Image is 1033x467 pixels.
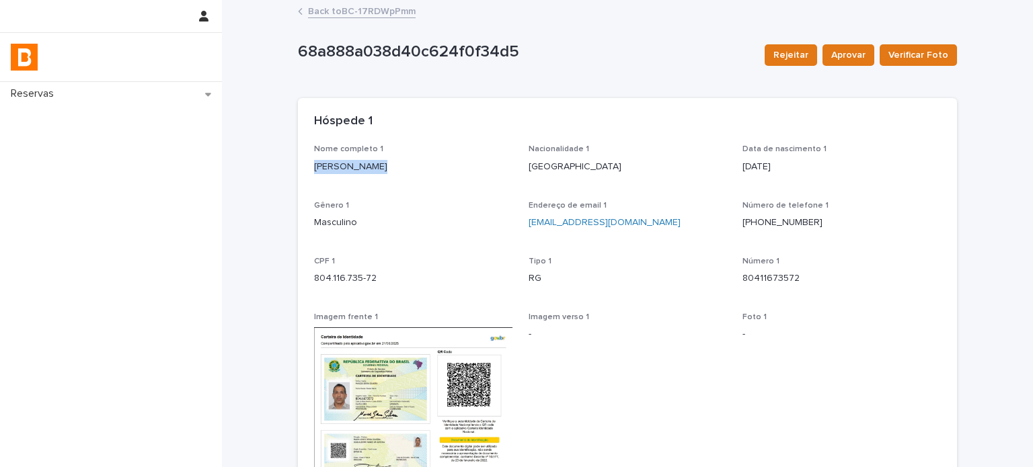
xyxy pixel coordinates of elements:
span: Gênero 1 [314,202,349,210]
a: [PHONE_NUMBER] [742,218,822,227]
span: Foto 1 [742,313,767,321]
span: Rejeitar [773,48,808,62]
span: Data de nascimento 1 [742,145,827,153]
button: Rejeitar [765,44,817,66]
span: Aprovar [831,48,866,62]
p: [DATE] [742,160,941,174]
button: Aprovar [822,44,874,66]
span: Número 1 [742,257,779,265]
p: 80411673572 [742,271,941,286]
span: Nacionalidade 1 [529,145,589,153]
img: zVaNuJHRTjyIjT5M9Xd5 [11,44,38,71]
a: [EMAIL_ADDRESS][DOMAIN_NAME] [529,218,681,227]
span: Número de telefone 1 [742,202,829,210]
span: Nome completo 1 [314,145,383,153]
p: 804.116.735-72 [314,271,512,286]
p: RG [529,271,727,286]
p: Masculino [314,216,512,230]
p: [GEOGRAPHIC_DATA] [529,160,727,174]
p: 68a888a038d40c624f0f34d5 [298,42,754,62]
h2: Hóspede 1 [314,114,373,129]
p: - [529,327,727,341]
span: Endereço de email 1 [529,202,607,210]
span: Tipo 1 [529,257,551,265]
p: Reservas [5,87,65,100]
p: - [742,327,941,341]
span: Verificar Foto [888,48,948,62]
span: Imagem frente 1 [314,313,378,321]
p: [PERSON_NAME] [314,160,512,174]
a: Back toBC-17RDWpPmm [308,3,416,18]
span: Imagem verso 1 [529,313,589,321]
span: CPF 1 [314,257,335,265]
button: Verificar Foto [880,44,957,66]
